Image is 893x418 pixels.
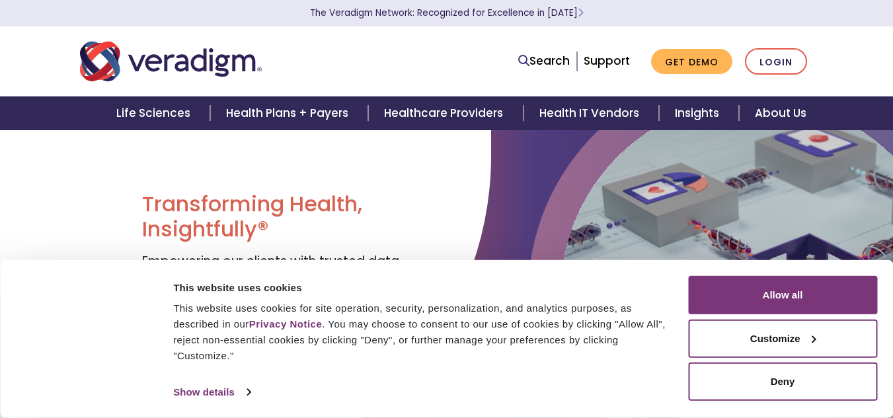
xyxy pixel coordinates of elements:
[518,52,570,70] a: Search
[688,363,877,401] button: Deny
[584,53,630,69] a: Support
[739,96,822,130] a: About Us
[368,96,523,130] a: Healthcare Providers
[524,96,659,130] a: Health IT Vendors
[173,279,673,295] div: This website uses cookies
[578,7,584,19] span: Learn More
[142,192,436,242] h1: Transforming Health, Insightfully®
[173,300,673,364] div: This website uses cookies for site operation, security, personalization, and analytics purposes, ...
[688,319,877,357] button: Customize
[659,96,739,130] a: Insights
[651,49,732,75] a: Get Demo
[310,7,584,19] a: The Veradigm Network: Recognized for Excellence in [DATE]Learn More
[100,96,210,130] a: Life Sciences
[688,276,877,314] button: Allow all
[249,318,322,330] a: Privacy Notice
[142,252,433,327] span: Empowering our clients with trusted data, insights, and solutions to help reduce costs and improv...
[173,382,250,402] a: Show details
[80,40,262,83] img: Veradigm logo
[210,96,368,130] a: Health Plans + Payers
[745,48,807,75] a: Login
